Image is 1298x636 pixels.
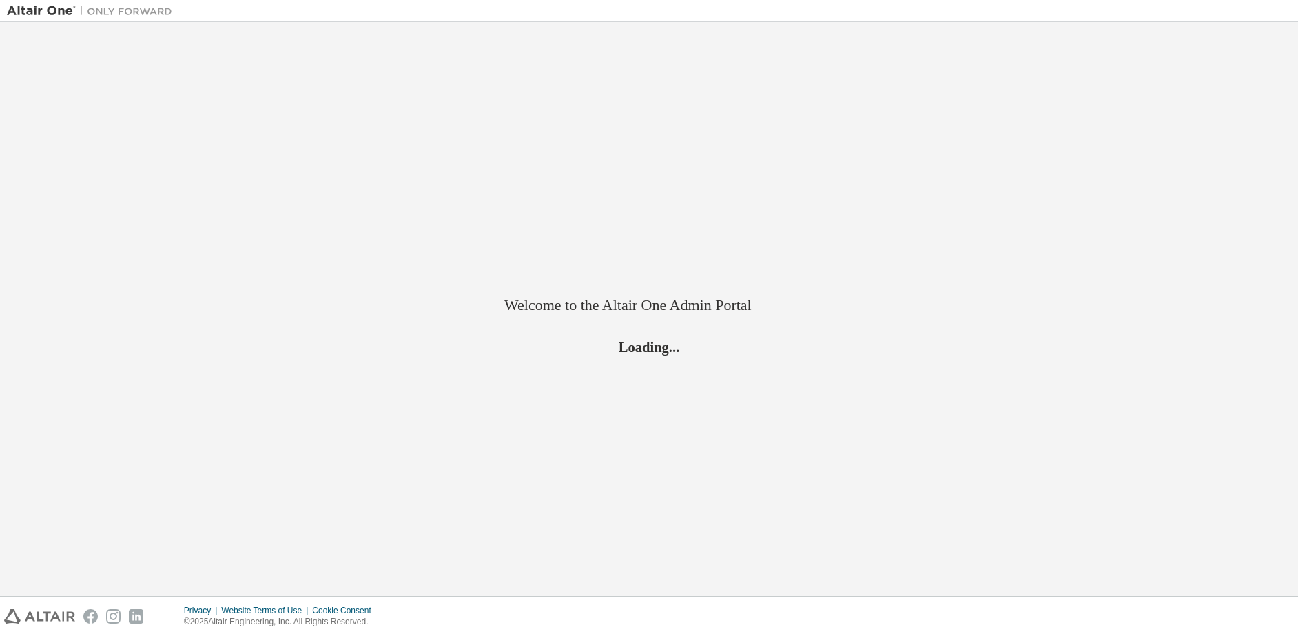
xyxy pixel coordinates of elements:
img: Altair One [7,4,179,18]
img: altair_logo.svg [4,609,75,624]
h2: Loading... [504,338,794,356]
img: facebook.svg [83,609,98,624]
img: linkedin.svg [129,609,143,624]
p: © 2025 Altair Engineering, Inc. All Rights Reserved. [184,616,380,628]
h2: Welcome to the Altair One Admin Portal [504,296,794,315]
div: Website Terms of Use [221,605,312,616]
div: Cookie Consent [312,605,379,616]
div: Privacy [184,605,221,616]
img: instagram.svg [106,609,121,624]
